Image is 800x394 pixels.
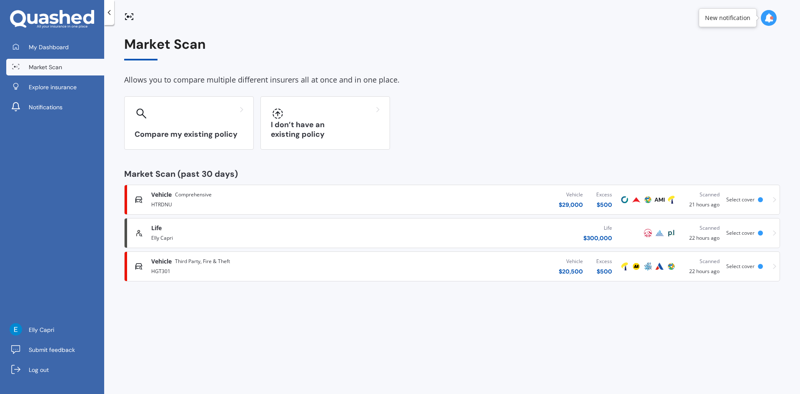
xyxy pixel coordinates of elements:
img: Partners Life [666,228,676,238]
span: Life [151,224,162,232]
div: 22 hours ago [684,224,720,242]
span: Select cover [726,229,755,236]
span: Notifications [29,103,62,111]
img: Tower [620,261,630,271]
span: My Dashboard [29,43,69,51]
div: HTRDNU [151,199,377,209]
div: Scanned [684,257,720,266]
img: Cove [620,195,630,205]
span: Submit feedback [29,346,75,354]
span: Elly Capri [29,326,54,334]
span: Select cover [726,196,755,203]
div: Elly Capri [151,232,377,242]
img: AMP [643,261,653,271]
img: AIA [643,228,653,238]
h3: I don’t have an existing policy [271,120,380,139]
div: Market Scan [124,37,780,60]
img: Autosure [655,261,665,271]
span: Market Scan [29,63,62,71]
a: Market Scan [6,59,104,75]
a: VehicleComprehensiveHTRDNUVehicle$29,000Excess$500CoveProvidentProtectaAMITowerScanned21 hours ag... [124,185,780,215]
img: Protecta [666,261,676,271]
div: Market Scan (past 30 days) [124,170,780,178]
span: Comprehensive [175,191,212,199]
span: Vehicle [151,191,172,199]
img: AA [631,261,641,271]
img: ACg8ocKMcElGsw-2Fp_93J000J9TujA1fv4072YIsdrM8xNm9gRgWg=s96-c [10,323,22,336]
a: Explore insurance [6,79,104,95]
img: AMI [655,195,665,205]
div: $ 300,000 [583,234,612,242]
a: My Dashboard [6,39,104,55]
div: $ 20,500 [559,267,583,276]
div: Scanned [684,191,720,199]
div: Excess [596,257,612,266]
div: $ 500 [596,267,612,276]
span: Log out [29,366,49,374]
div: Vehicle [559,191,583,199]
div: 21 hours ago [684,191,720,209]
img: Provident [631,195,641,205]
span: Third Party, Fire & Theft [175,257,230,266]
div: Allows you to compare multiple different insurers all at once and in one place. [124,74,780,86]
h3: Compare my existing policy [135,130,243,139]
div: Excess [596,191,612,199]
div: Scanned [684,224,720,232]
a: LifeElly CapriLife$300,000AIAPinnacle LifePartners LifeScanned22 hours agoSelect cover [124,218,780,248]
img: Tower [666,195,676,205]
span: Explore insurance [29,83,77,91]
div: Life [583,224,612,232]
img: Pinnacle Life [655,228,665,238]
span: Vehicle [151,257,172,266]
span: Select cover [726,263,755,270]
div: $ 29,000 [559,201,583,209]
a: Log out [6,361,104,378]
div: Vehicle [559,257,583,266]
a: Elly Capri [6,321,104,338]
a: Submit feedback [6,341,104,358]
div: $ 500 [596,201,612,209]
div: HGT301 [151,266,377,276]
div: 22 hours ago [684,257,720,276]
img: Protecta [643,195,653,205]
div: New notification [705,14,750,22]
a: VehicleThird Party, Fire & TheftHGT301Vehicle$20,500Excess$500TowerAAAMPAutosureProtectaScanned22... [124,251,780,281]
a: Notifications [6,99,104,115]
